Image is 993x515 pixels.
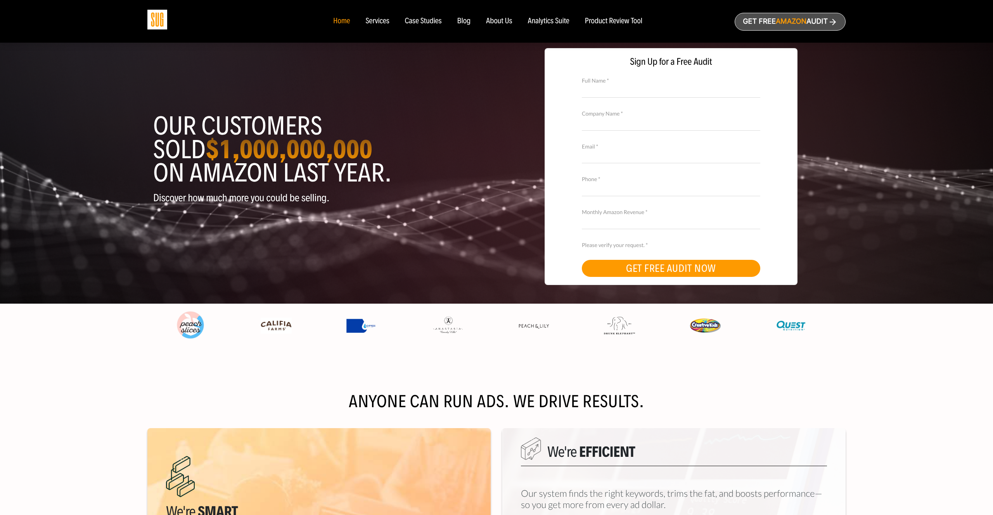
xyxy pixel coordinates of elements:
img: Anastasia Beverly Hills [432,316,463,335]
input: Monthly Amazon Revenue * [582,216,760,229]
a: Analytics Suite [528,17,569,26]
img: Express Water [346,319,377,333]
img: Creative Kids [690,318,721,333]
a: About Us [486,17,512,26]
img: Drunk Elephant [604,317,635,335]
a: Product Review Tool [585,17,642,26]
span: Amazon [776,17,806,26]
p: Discover how much more you could be selling. [153,192,491,204]
img: Califia Farms [261,318,292,334]
img: Quest Nutriton [775,318,806,334]
button: GET FREE AUDIT NOW [582,260,760,277]
strong: $1,000,000,000 [206,133,372,165]
label: Company Name * [582,109,760,118]
h5: We're [521,444,827,466]
label: Email * [582,142,760,151]
label: Monthly Amazon Revenue * [582,208,760,216]
p: Our system finds the right keywords, trims the fat, and boosts performance—so you get more from e... [521,488,827,510]
label: Phone * [582,175,760,183]
input: Contact Number * [582,183,760,196]
label: Full Name * [582,76,760,85]
img: We are Smart [166,456,195,497]
a: Get freeAmazonAudit [735,13,846,31]
span: Sign Up for a Free Audit [553,56,790,67]
a: Services [365,17,389,26]
span: Efficient [579,442,635,461]
img: We are Smart [521,437,541,460]
label: Please verify your request. * [582,241,760,249]
h2: Anyone can run ads. We drive results. [147,394,846,410]
a: Home [333,17,350,26]
a: Blog [457,17,471,26]
a: Case Studies [405,17,442,26]
h1: Our customers sold on Amazon last year. [153,114,491,185]
input: Company Name * [582,117,760,130]
img: Peach & Lily [518,323,549,329]
img: Peach Slices [175,310,206,341]
img: Sug [147,10,167,29]
input: Full Name * [582,84,760,97]
input: Email * [582,150,760,163]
